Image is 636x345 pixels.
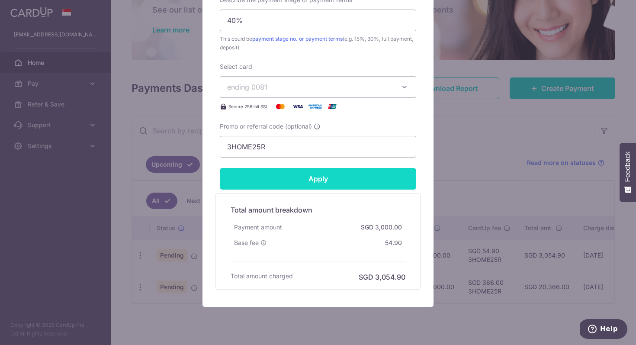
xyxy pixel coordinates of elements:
span: Secure 256-bit SSL [228,103,268,110]
span: Feedback [624,152,632,182]
img: American Express [306,101,324,112]
button: Feedback - Show survey [620,143,636,202]
img: UnionPay [324,101,341,112]
div: Payment amount [231,219,286,235]
img: Visa [289,101,306,112]
h6: Total amount charged [231,272,293,281]
div: SGD 3,000.00 [357,219,405,235]
span: Promo or referral code (optional) [220,122,312,131]
iframe: Opens a widget where you can find more information [580,319,627,341]
label: Select card [220,62,252,71]
h5: Total amount breakdown [231,205,405,215]
div: 54.90 [382,235,405,251]
input: Apply [220,168,416,190]
a: payment stage no. or payment terms [252,35,343,42]
span: ending 0081 [227,83,267,91]
button: ending 0081 [220,76,416,98]
img: Mastercard [272,101,289,112]
span: Base fee [234,239,259,247]
span: This could be (e.g. 15%, 30%, full payment, deposit). [220,35,416,52]
h6: SGD 3,054.90 [359,272,405,282]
